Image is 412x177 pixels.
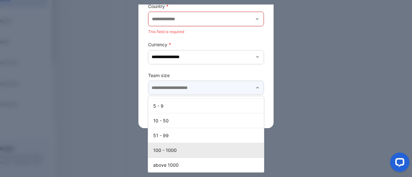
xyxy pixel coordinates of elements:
[153,132,261,139] p: 51 - 99
[148,28,264,36] p: This field is required
[385,150,412,177] iframe: LiveChat chat widget
[153,102,261,109] p: 5 - 9
[153,117,261,124] p: 10 - 50
[148,3,264,10] label: Country
[148,72,264,79] label: Team size
[148,41,264,48] label: Currency
[153,147,261,154] p: 100 - 1000
[153,162,261,168] p: above 1000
